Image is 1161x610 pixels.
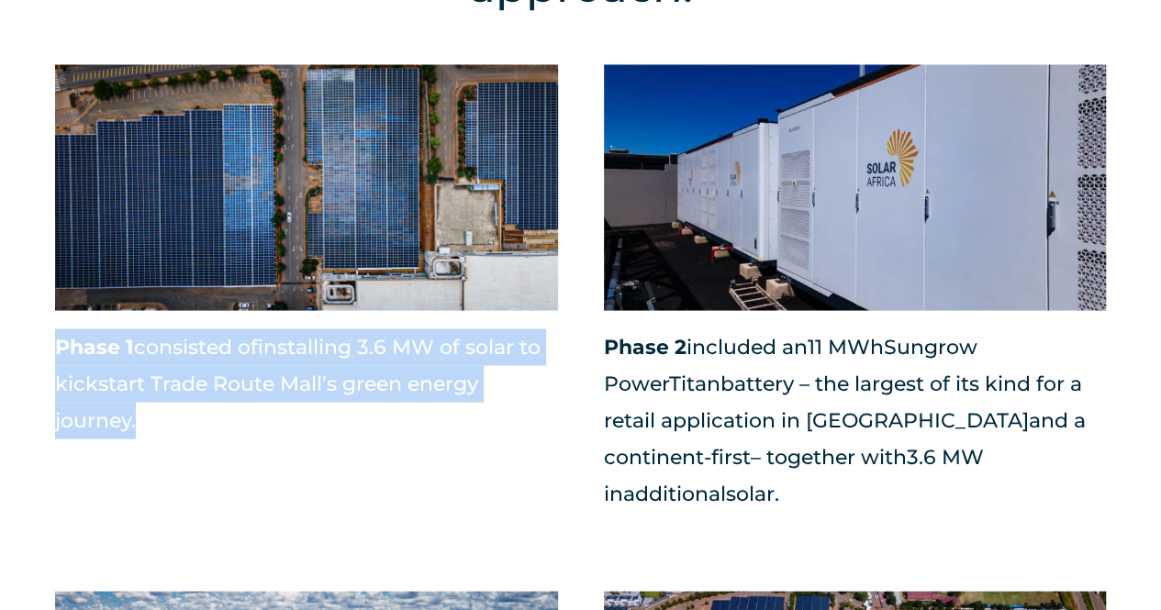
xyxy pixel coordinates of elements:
span: solar. [726,481,779,505]
span: included a [687,334,794,359]
span: – together with [751,444,907,469]
span: PowerTitan [604,371,720,395]
span: battery – the largest of its kind for a retail application in [GEOGRAPHIC_DATA] [604,371,1082,432]
span: 11 MWh [808,334,884,359]
span: additional [623,481,726,505]
span: installing [263,334,352,359]
span: n [794,334,808,359]
span: 3.6 MW of solar to kickstart Trade Route Mall’s green energy journey. [55,334,541,432]
span: consisted of [134,334,263,359]
span: Phase 2 [604,334,687,359]
span: Sungrow [884,334,977,359]
span: Phase 1 [55,334,134,359]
